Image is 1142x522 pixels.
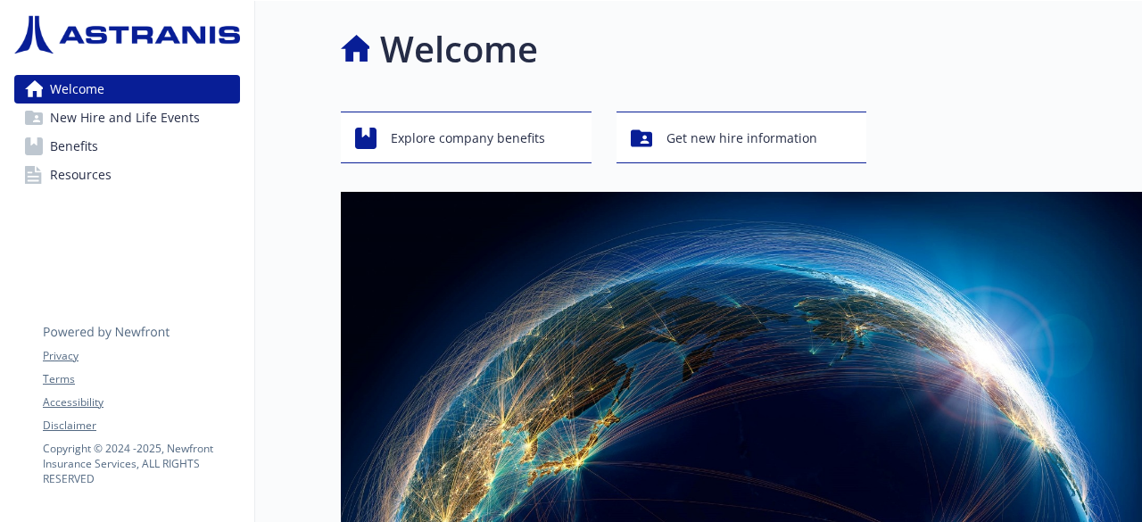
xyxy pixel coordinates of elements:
span: New Hire and Life Events [50,104,200,132]
a: Resources [14,161,240,189]
span: Benefits [50,132,98,161]
h1: Welcome [380,22,538,76]
button: Explore company benefits [341,112,592,163]
a: Benefits [14,132,240,161]
a: New Hire and Life Events [14,104,240,132]
a: Disclaimer [43,418,239,434]
span: Resources [50,161,112,189]
span: Get new hire information [666,121,817,155]
a: Terms [43,371,239,387]
span: Explore company benefits [391,121,545,155]
a: Accessibility [43,394,239,410]
button: Get new hire information [617,112,867,163]
p: Copyright © 2024 - 2025 , Newfront Insurance Services, ALL RIGHTS RESERVED [43,441,239,486]
a: Privacy [43,348,239,364]
span: Welcome [50,75,104,104]
a: Welcome [14,75,240,104]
